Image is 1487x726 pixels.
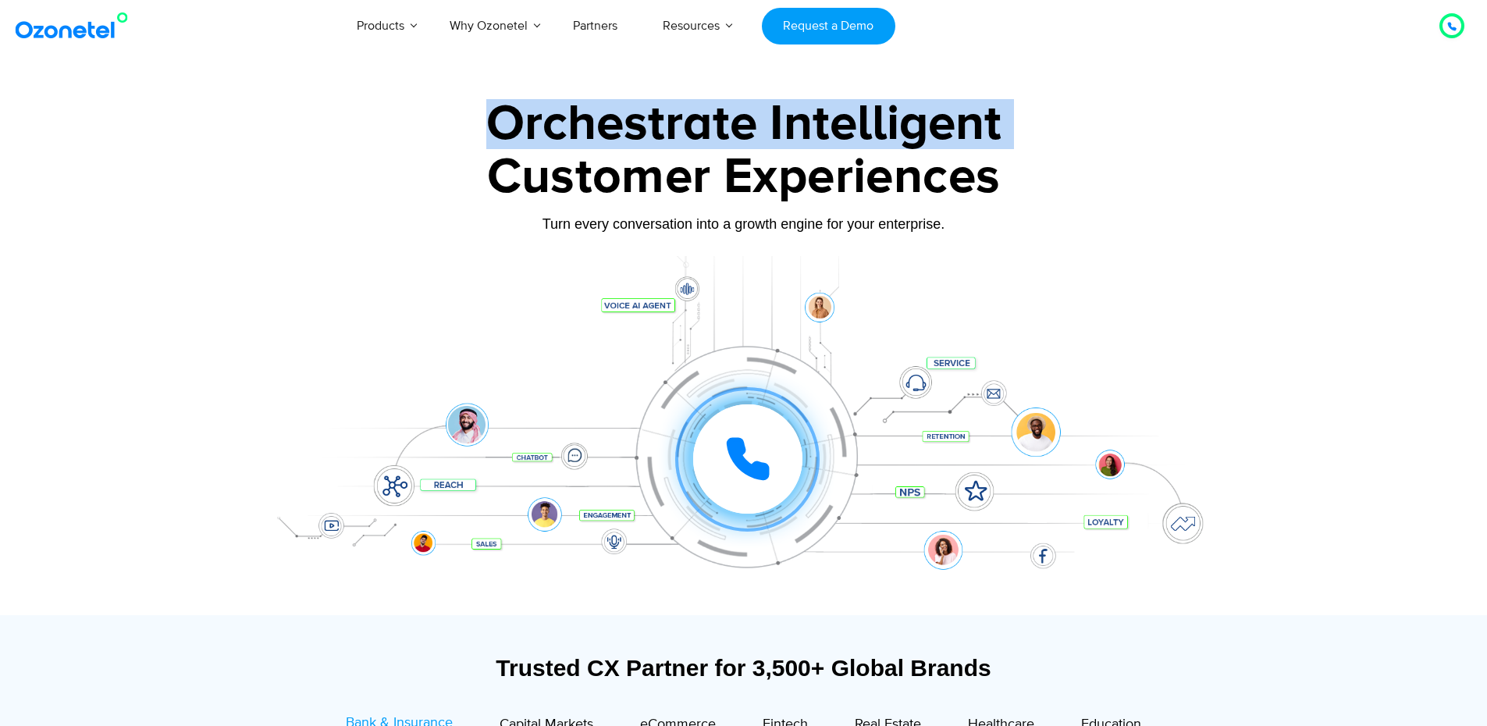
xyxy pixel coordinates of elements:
a: Request a Demo [762,8,895,44]
div: Trusted CX Partner for 3,500+ Global Brands [264,654,1224,682]
div: Customer Experiences [256,140,1232,215]
div: Orchestrate Intelligent [256,99,1232,149]
div: Turn every conversation into a growth engine for your enterprise. [256,215,1232,233]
